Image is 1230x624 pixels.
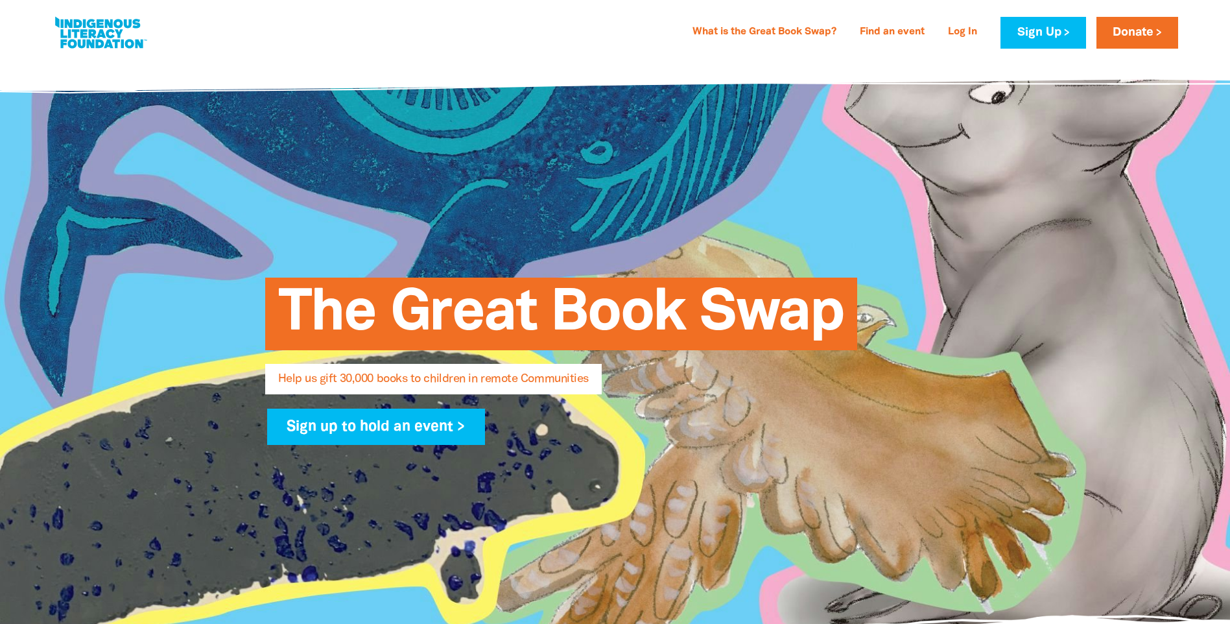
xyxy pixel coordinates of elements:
a: Sign up to hold an event > [267,409,486,445]
a: Donate [1096,17,1178,49]
a: What is the Great Book Swap? [685,22,844,43]
a: Log In [940,22,985,43]
span: Help us gift 30,000 books to children in remote Communities [278,374,589,394]
a: Sign Up [1000,17,1085,49]
a: Find an event [852,22,932,43]
span: The Great Book Swap [278,287,844,350]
